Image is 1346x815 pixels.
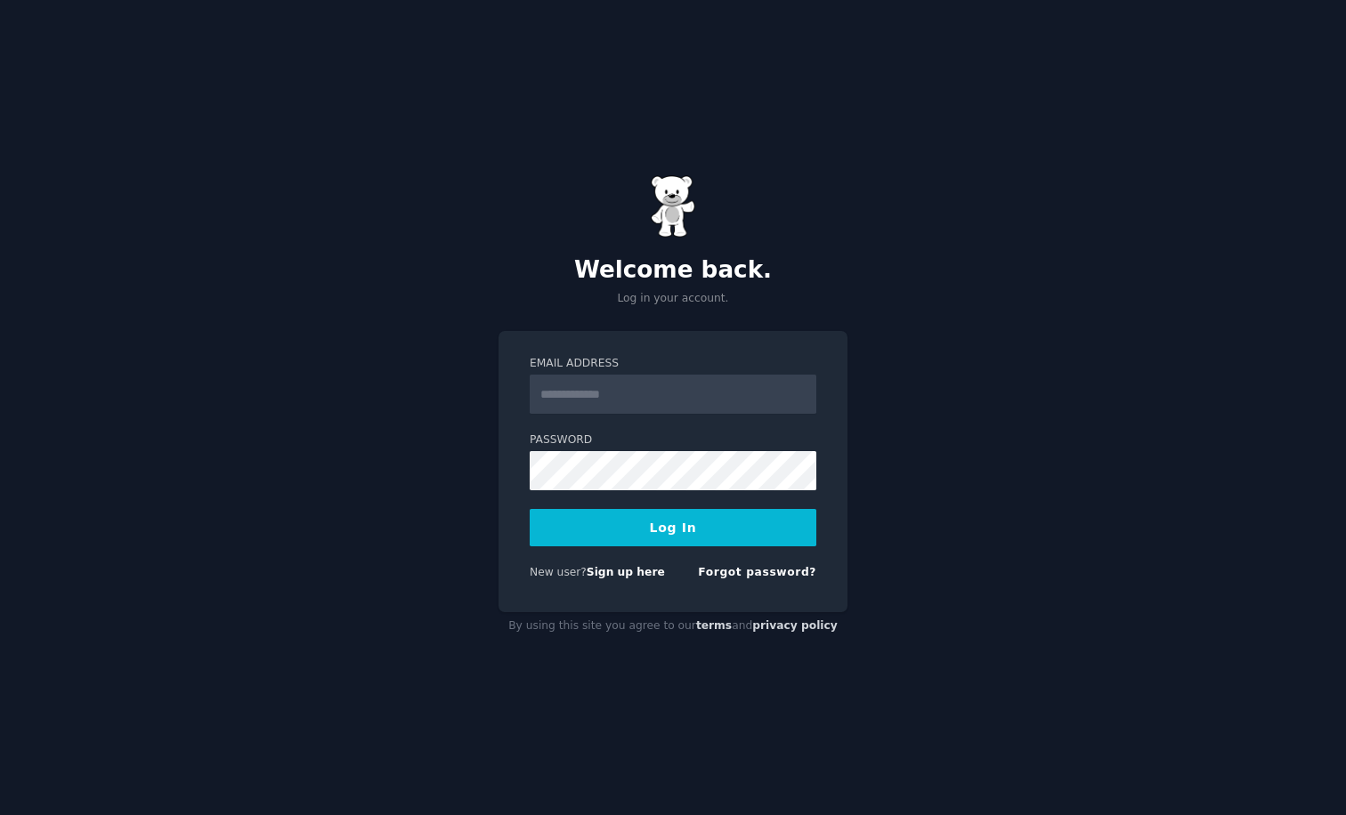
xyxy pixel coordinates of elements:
span: New user? [530,566,587,578]
label: Password [530,432,816,448]
label: Email Address [530,356,816,372]
button: Log In [530,509,816,546]
a: privacy policy [752,619,838,632]
a: Sign up here [587,566,665,578]
p: Log in your account. [499,291,847,307]
a: Forgot password? [698,566,816,578]
a: terms [696,619,732,632]
img: Gummy Bear [651,175,695,238]
h2: Welcome back. [499,256,847,285]
div: By using this site you agree to our and [499,612,847,641]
